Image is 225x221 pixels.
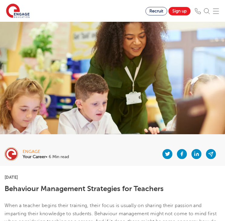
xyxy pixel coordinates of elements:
a: Recruit [145,7,167,15]
span: Recruit [149,9,163,13]
img: Engage Education [6,4,30,19]
img: Mobile Menu [213,8,219,14]
p: [DATE] [5,175,220,179]
a: Sign up [168,7,191,15]
img: Search [204,8,210,14]
p: • 6 Min read [23,155,69,159]
b: Your Career [23,154,46,159]
img: Phone [195,8,201,14]
div: engage [23,150,69,154]
h1: Behaviour Management Strategies for Teachers [5,185,220,193]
